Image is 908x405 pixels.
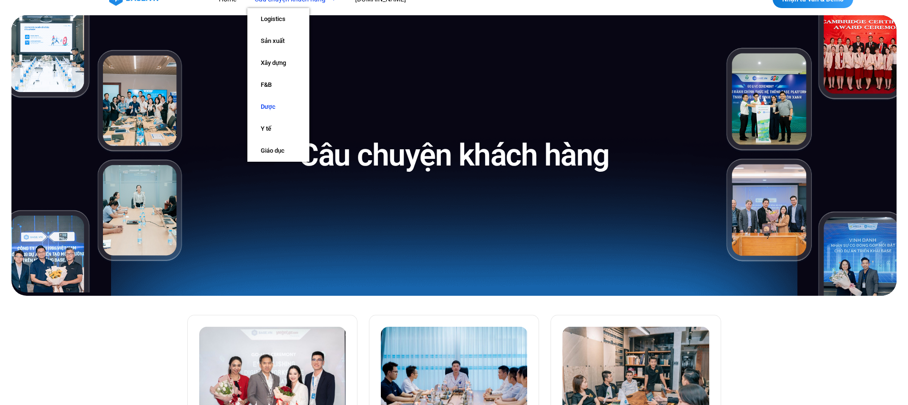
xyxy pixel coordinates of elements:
h1: Câu chuyện khách hàng [299,135,609,175]
a: Xây dựng [247,52,309,74]
a: Logistics [247,8,309,30]
ul: Câu chuyện khách hàng [247,8,309,162]
a: Giáo dục [247,140,309,162]
a: F&B [247,74,309,96]
a: Y tế [247,118,309,140]
a: Sản xuất [247,30,309,52]
a: Dược [247,96,309,118]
